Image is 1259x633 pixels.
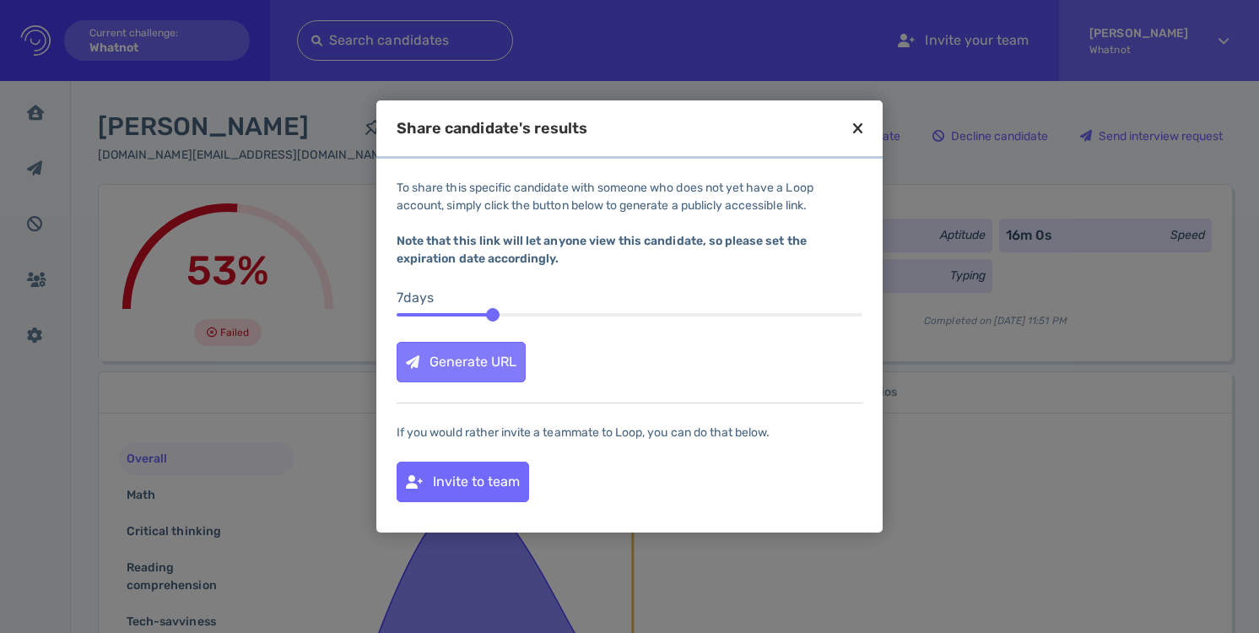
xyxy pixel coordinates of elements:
[397,121,587,136] div: Share candidate's results
[397,343,525,381] div: Generate URL
[397,463,528,501] div: Invite to team
[397,424,862,441] div: If you would rather invite a teammate to Loop, you can do that below.
[397,179,862,268] div: To share this specific candidate with someone who does not yet have a Loop account, simply click ...
[397,462,529,502] button: Invite to team
[397,234,807,266] b: Note that this link will let anyone view this candidate, so please set the expiration date accord...
[397,342,526,382] button: Generate URL
[397,288,862,308] div: 7 day s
